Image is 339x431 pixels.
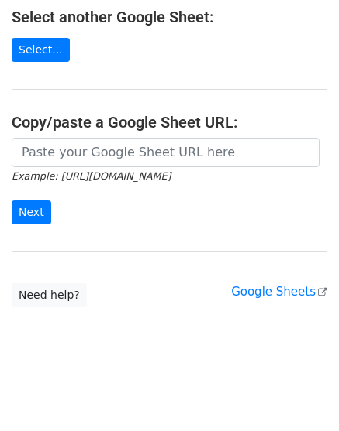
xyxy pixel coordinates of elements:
[12,200,51,224] input: Next
[12,8,327,26] h4: Select another Google Sheet:
[12,38,70,62] a: Select...
[12,170,171,182] small: Example: [URL][DOMAIN_NAME]
[12,283,87,307] a: Need help?
[12,113,327,132] h4: Copy/paste a Google Sheet URL:
[12,138,320,167] input: Paste your Google Sheet URL here
[231,285,327,299] a: Google Sheets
